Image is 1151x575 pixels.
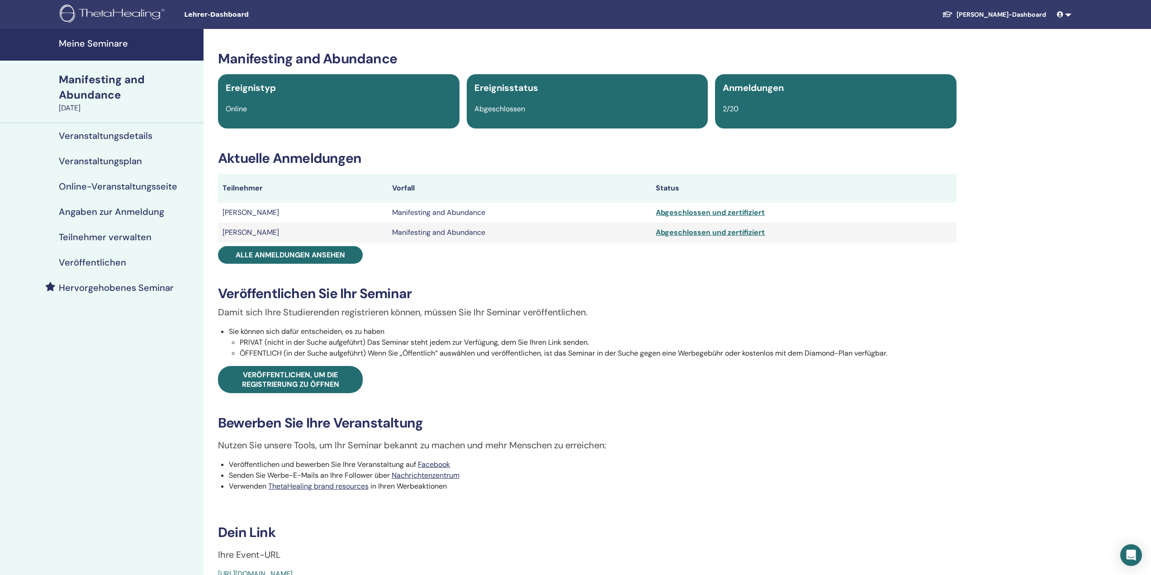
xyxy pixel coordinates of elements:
[388,223,652,242] td: Manifesting and Abundance
[218,438,957,452] p: Nutzen Sie unsere Tools, um Ihr Seminar bekannt zu machen und mehr Menschen zu erreichen:
[1120,544,1142,566] div: Open Intercom Messenger
[59,282,174,293] h4: Hervorgehobenes Seminar
[474,104,525,114] span: Abgeschlossen
[218,285,957,302] h3: Veröffentlichen Sie Ihr Seminar
[59,72,198,103] div: Manifesting and Abundance
[240,348,957,359] li: ÖFFENTLICH (in der Suche aufgeführt) Wenn Sie „Öffentlich“ auswählen und veröffentlichen, ist das...
[935,6,1053,23] a: [PERSON_NAME]-Dashboard
[59,38,198,49] h4: Meine Seminare
[388,203,652,223] td: Manifesting and Abundance
[388,174,652,203] th: Vorfall
[218,223,388,242] td: [PERSON_NAME]
[723,82,784,94] span: Anmeldungen
[218,524,957,541] h3: Dein Link
[723,104,739,114] span: 2/20
[656,207,952,218] div: Abgeschlossen und zertifiziert
[59,232,152,242] h4: Teilnehmer verwalten
[184,10,320,19] span: Lehrer-Dashboard
[268,481,369,491] a: ThetaHealing brand resources
[392,470,459,480] a: Nachrichtenzentrum
[226,104,247,114] span: Online
[218,150,957,166] h3: Aktuelle Anmeldungen
[942,10,953,18] img: graduation-cap-white.svg
[240,337,957,348] li: PRIVAT (nicht in der Suche aufgeführt) Das Seminar steht jedem zur Verfügung, dem Sie Ihren Link ...
[229,470,957,481] li: Senden Sie Werbe-E-Mails an Ihre Follower über
[53,72,204,114] a: Manifesting and Abundance[DATE]
[229,326,957,359] li: Sie können sich dafür entscheiden, es zu haben
[236,250,345,260] span: Alle Anmeldungen ansehen
[218,51,957,67] h3: Manifesting and Abundance
[59,181,177,192] h4: Online-Veranstaltungsseite
[59,257,126,268] h4: Veröffentlichen
[60,5,168,25] img: logo.png
[59,130,152,141] h4: Veranstaltungsdetails
[218,246,363,264] a: Alle Anmeldungen ansehen
[218,174,388,203] th: Teilnehmer
[229,481,957,492] li: Verwenden in Ihren Werbeaktionen
[218,415,957,431] h3: Bewerben Sie Ihre Veranstaltung
[59,206,164,217] h4: Angaben zur Anmeldung
[474,82,538,94] span: Ereignisstatus
[59,103,198,114] div: [DATE]
[218,203,388,223] td: [PERSON_NAME]
[651,174,956,203] th: Status
[242,370,339,389] span: Veröffentlichen, um die Registrierung zu öffnen
[218,548,957,561] p: Ihre Event-URL
[218,305,957,319] p: Damit sich Ihre Studierenden registrieren können, müssen Sie Ihr Seminar veröffentlichen.
[226,82,276,94] span: Ereignistyp
[59,156,142,166] h4: Veranstaltungsplan
[229,459,957,470] li: Veröffentlichen und bewerben Sie Ihre Veranstaltung auf
[656,227,952,238] div: Abgeschlossen und zertifiziert
[218,366,363,393] a: Veröffentlichen, um die Registrierung zu öffnen
[418,460,450,469] a: Facebook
